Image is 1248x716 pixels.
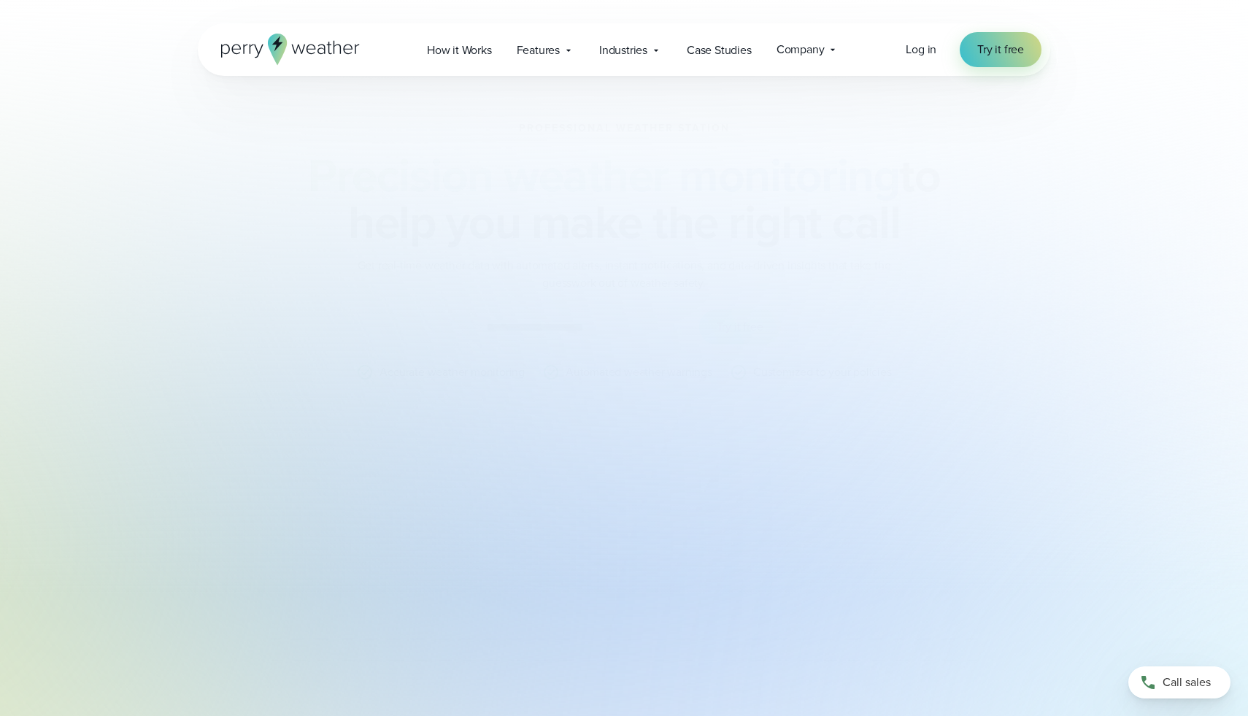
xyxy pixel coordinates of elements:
[674,35,764,65] a: Case Studies
[687,42,752,59] span: Case Studies
[960,32,1041,67] a: Try it free
[415,35,504,65] a: How it Works
[777,41,825,58] span: Company
[427,42,492,59] span: How it Works
[906,41,936,58] a: Log in
[977,41,1024,58] span: Try it free
[517,42,560,59] span: Features
[1128,666,1230,698] a: Call sales
[1163,674,1211,691] span: Call sales
[599,42,647,59] span: Industries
